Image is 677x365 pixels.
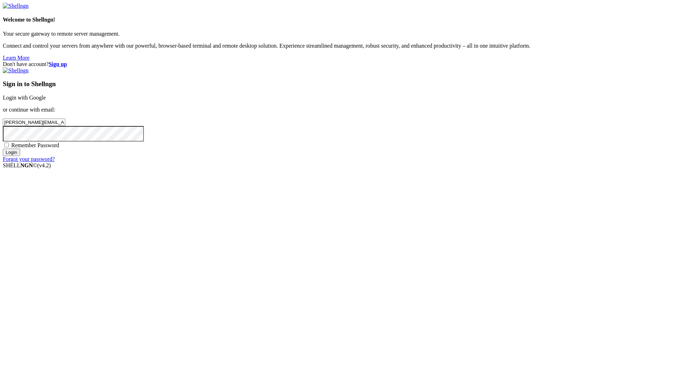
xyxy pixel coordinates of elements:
[37,162,51,168] span: 4.2.0
[3,107,674,113] p: or continue with email:
[11,142,59,148] span: Remember Password
[20,162,33,168] b: NGN
[49,61,67,67] a: Sign up
[3,3,29,9] img: Shellngn
[3,149,20,156] input: Login
[3,55,30,61] a: Learn More
[3,67,29,74] img: Shellngn
[3,61,674,67] div: Don't have account?
[3,43,674,49] p: Connect and control your servers from anywhere with our powerful, browser-based terminal and remo...
[3,156,55,162] a: Forgot your password?
[3,162,51,168] span: SHELL ©
[3,95,46,101] a: Login with Google
[4,143,9,147] input: Remember Password
[3,119,65,126] input: Email address
[3,31,674,37] p: Your secure gateway to remote server management.
[3,17,674,23] h4: Welcome to Shellngn!
[3,80,674,88] h3: Sign in to Shellngn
